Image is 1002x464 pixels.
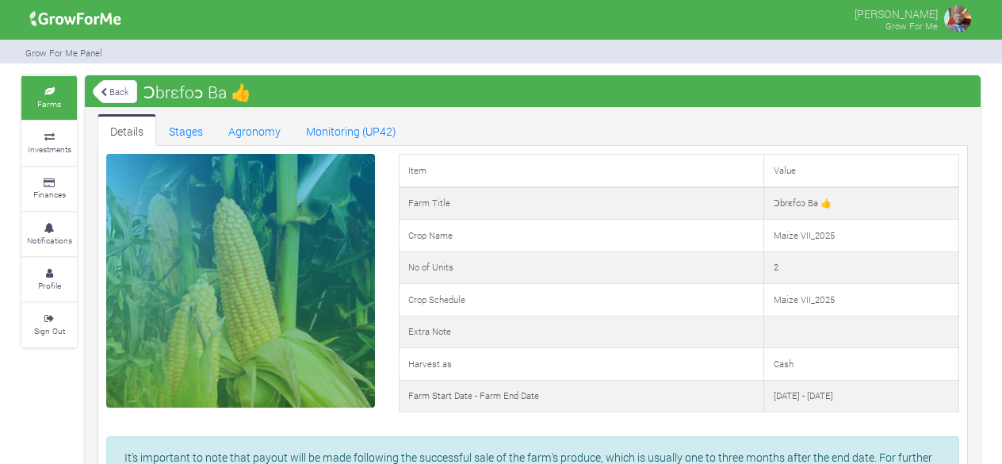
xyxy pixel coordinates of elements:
[21,303,77,347] a: Sign Out
[21,167,77,211] a: Finances
[764,348,959,381] td: Cash
[21,76,77,120] a: Farms
[33,189,66,200] small: Finances
[399,220,764,252] td: Crop Name
[34,325,65,336] small: Sign Out
[28,144,71,155] small: Investments
[764,380,959,412] td: [DATE] - [DATE]
[764,251,959,284] td: 2
[399,251,764,284] td: No of Units
[216,114,293,146] a: Agronomy
[764,155,959,187] td: Value
[140,76,255,108] span: Ɔbrεfoͻ Ba 👍
[399,155,764,187] td: Item
[21,258,77,301] a: Profile
[21,121,77,165] a: Investments
[942,3,973,35] img: growforme image
[764,187,959,220] td: Ɔbrεfoͻ Ba 👍
[93,79,137,105] a: Back
[156,114,216,146] a: Stages
[37,98,61,109] small: Farms
[21,213,77,256] a: Notifications
[399,380,764,412] td: Farm Start Date - Farm End Date
[764,220,959,252] td: Maize VII_2025
[25,3,127,35] img: growforme image
[25,47,102,59] small: Grow For Me Panel
[764,284,959,316] td: Maize VII_2025
[98,114,156,146] a: Details
[855,3,938,22] p: [PERSON_NAME]
[38,280,61,291] small: Profile
[399,316,764,348] td: Extra Note
[399,284,764,316] td: Crop Schedule
[399,348,764,381] td: Harvest as
[885,20,938,32] small: Grow For Me
[27,235,72,246] small: Notifications
[293,114,409,146] a: Monitoring (UP42)
[399,187,764,220] td: Farm Title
